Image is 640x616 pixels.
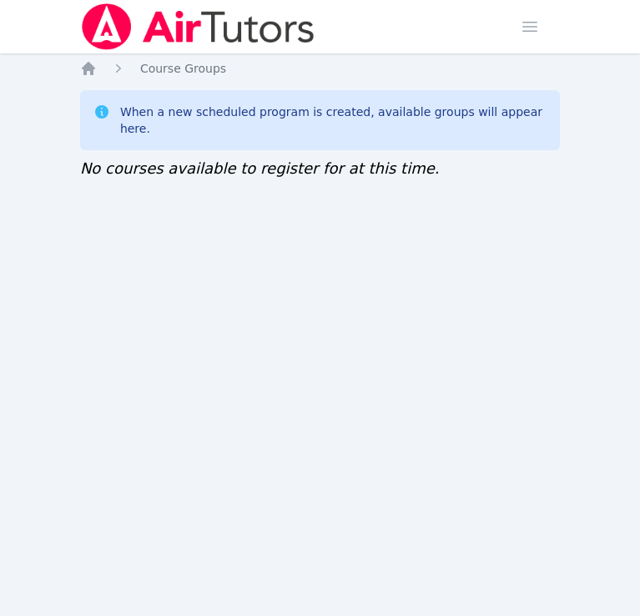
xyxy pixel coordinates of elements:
[140,62,226,75] span: Course Groups
[80,60,560,77] nav: Breadcrumb
[80,3,316,50] img: Air Tutors
[120,104,547,137] div: When a new scheduled program is created, available groups will appear here.
[140,60,226,77] a: Course Groups
[80,159,440,177] span: No courses available to register for at this time.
